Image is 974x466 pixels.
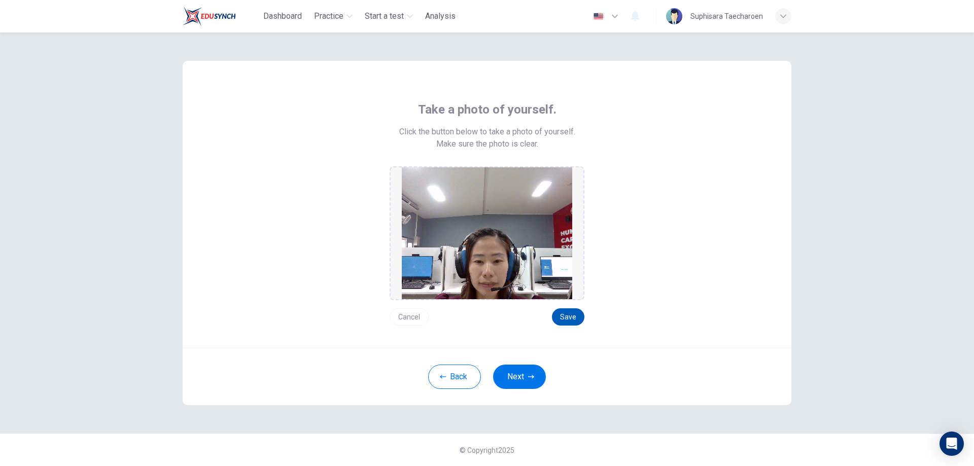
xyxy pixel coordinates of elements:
button: Save [552,308,584,326]
img: Profile picture [666,8,682,24]
button: Back [428,365,481,389]
button: Next [493,365,546,389]
span: Practice [314,10,343,22]
span: Dashboard [263,10,302,22]
img: preview screemshot [402,167,572,299]
div: Open Intercom Messenger [940,432,964,456]
span: Start a test [365,10,404,22]
span: Make sure the photo is clear. [436,138,538,150]
span: Analysis [425,10,456,22]
img: en [592,13,605,20]
div: Suphisara Taecharoen [690,10,763,22]
button: Analysis [421,7,460,25]
button: Start a test [361,7,417,25]
button: Dashboard [259,7,306,25]
button: Practice [310,7,357,25]
span: © Copyright 2025 [460,446,514,454]
button: Cancel [390,308,429,326]
span: Take a photo of yourself. [418,101,556,118]
a: Train Test logo [183,6,259,26]
span: Click the button below to take a photo of yourself. [399,126,575,138]
img: Train Test logo [183,6,236,26]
